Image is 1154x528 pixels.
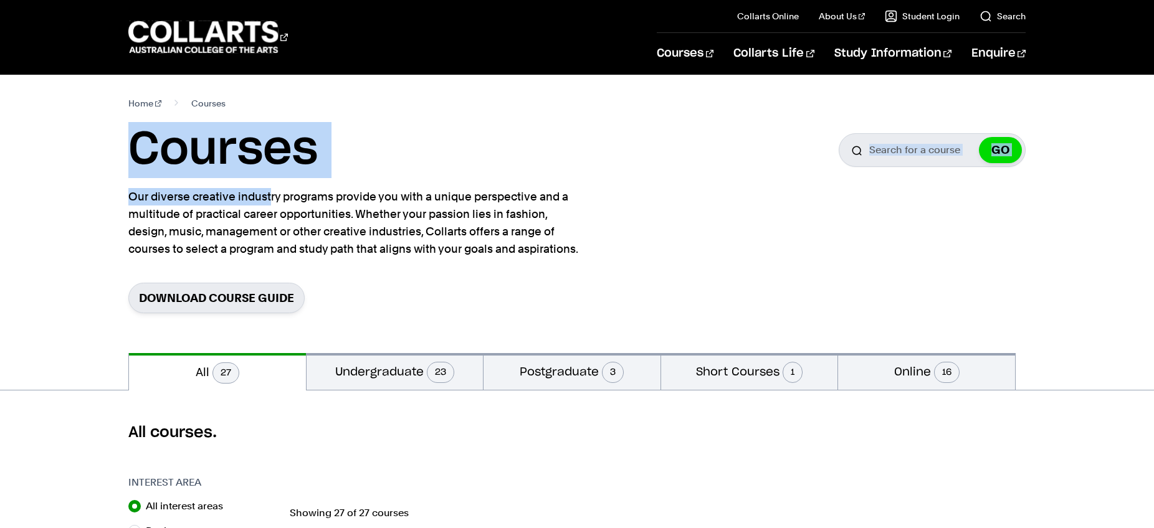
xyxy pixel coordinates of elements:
button: Postgraduate3 [484,353,660,390]
a: Home [128,95,161,112]
a: Student Login [885,10,960,22]
h3: Interest Area [128,475,277,490]
a: Enquire [971,33,1026,74]
p: Our diverse creative industry programs provide you with a unique perspective and a multitude of p... [128,188,583,258]
span: 27 [212,362,239,384]
h1: Courses [128,122,318,178]
a: About Us [819,10,865,22]
input: Search for a course [839,133,1026,167]
span: 3 [602,362,624,383]
p: Showing 27 of 27 courses [290,508,1026,518]
a: Download Course Guide [128,283,305,313]
button: Undergraduate23 [307,353,484,390]
a: Study Information [834,33,951,74]
span: 16 [934,362,960,383]
a: Search [980,10,1026,22]
label: All interest areas [146,497,233,515]
span: 1 [783,362,803,383]
button: Short Courses1 [661,353,838,390]
a: Collarts Life [733,33,814,74]
a: Courses [657,33,713,74]
button: Online16 [838,353,1015,390]
span: 23 [427,362,454,383]
span: Courses [191,95,226,112]
h2: All courses. [128,423,1026,443]
div: Go to homepage [128,19,288,55]
button: All27 [129,353,306,390]
a: Collarts Online [737,10,799,22]
button: GO [979,137,1022,163]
